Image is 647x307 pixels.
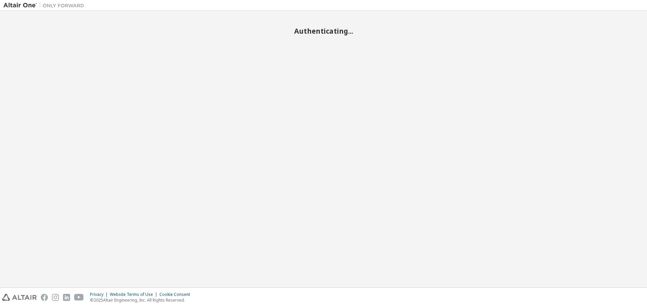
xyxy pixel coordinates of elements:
img: altair_logo.svg [2,294,37,301]
div: Website Terms of Use [110,292,159,297]
img: instagram.svg [52,294,59,301]
img: youtube.svg [74,294,84,301]
h2: Authenticating... [3,27,644,35]
img: facebook.svg [41,294,48,301]
div: Privacy [90,292,110,297]
p: © 2025 Altair Engineering, Inc. All Rights Reserved. [90,297,194,303]
img: linkedin.svg [63,294,70,301]
div: Cookie Consent [159,292,194,297]
img: Altair One [3,2,88,9]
